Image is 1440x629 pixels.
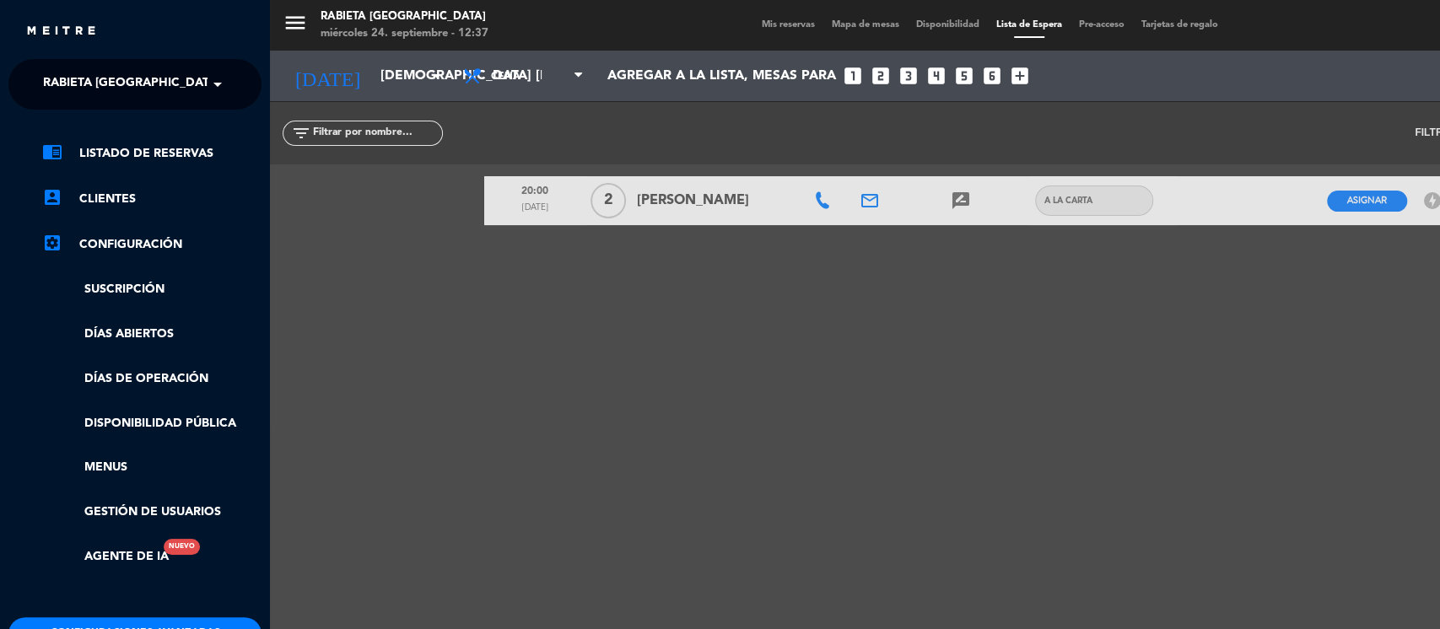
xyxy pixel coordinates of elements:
i: account_box [42,187,62,207]
span: Mis reservas [753,20,823,30]
a: Disponibilidad pública [42,414,262,433]
span: Pre-acceso [1071,20,1133,30]
button: menu [283,10,308,41]
i: looks_3 [898,65,920,87]
a: chrome_reader_modeListado de Reservas [42,143,262,164]
i: [DATE] [283,57,372,94]
div: miércoles 24. septiembre - 12:37 [321,25,488,42]
div: Nuevo [164,539,200,555]
img: MEITRE [25,25,97,38]
a: Días de Operación [42,369,262,389]
i: arrow_drop_down [427,66,447,86]
span: Cena [491,61,571,93]
i: looks_5 [953,65,975,87]
a: Configuración [42,234,262,255]
i: looks_4 [925,65,947,87]
i: add_box [1009,65,1031,87]
span: Rabieta [GEOGRAPHIC_DATA] [43,67,220,102]
a: Agente de IANuevo [42,547,169,567]
i: looks_6 [981,65,1003,87]
span: Disponibilidad [908,20,988,30]
span: Agregar a la lista, mesas para [607,68,836,84]
a: Menus [42,458,262,477]
a: Suscripción [42,280,262,299]
i: looks_one [842,65,864,87]
i: chrome_reader_mode [42,142,62,162]
a: Gestión de usuarios [42,503,262,522]
span: Tarjetas de regalo [1133,20,1227,30]
span: Mapa de mesas [823,20,908,30]
div: Rabieta [GEOGRAPHIC_DATA] [321,8,488,25]
i: looks_two [870,65,892,87]
a: Días abiertos [42,325,262,344]
a: account_boxClientes [42,189,262,209]
i: menu [283,10,308,35]
i: settings_applications [42,233,62,253]
span: Lista de Espera [988,20,1071,30]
